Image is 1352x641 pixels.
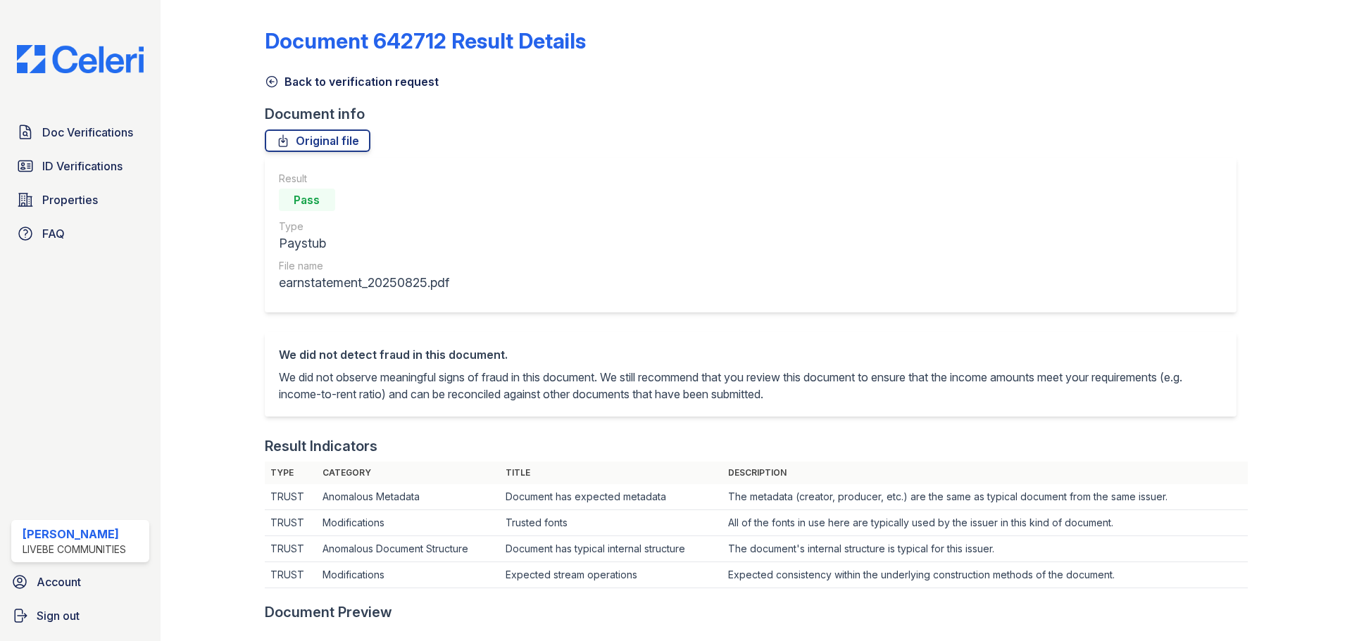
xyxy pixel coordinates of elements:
[500,510,722,536] td: Trusted fonts
[11,152,149,180] a: ID Verifications
[42,225,65,242] span: FAQ
[11,118,149,146] a: Doc Verifications
[500,484,722,510] td: Document has expected metadata
[265,462,318,484] th: Type
[279,189,335,211] div: Pass
[23,526,126,542] div: [PERSON_NAME]
[279,234,449,253] div: Paystub
[265,436,377,456] div: Result Indicators
[265,129,370,152] a: Original file
[37,607,80,624] span: Sign out
[23,542,126,557] div: LiveBe Communities
[500,462,722,484] th: Title
[279,369,1222,402] p: We did not observe meaningful signs of fraud in this document. We still recommend that you review...
[500,562,722,588] td: Expected stream operations
[265,104,1248,124] div: Document info
[279,346,1222,363] div: We did not detect fraud in this document.
[279,273,449,293] div: earnstatement_20250825.pdf
[500,536,722,562] td: Document has typical internal structure
[279,172,449,186] div: Result
[6,602,155,630] a: Sign out
[6,568,155,596] a: Account
[722,462,1248,484] th: Description
[317,536,500,562] td: Anomalous Document Structure
[317,510,500,536] td: Modifications
[42,158,123,174] span: ID Verifications
[265,510,318,536] td: TRUST
[722,484,1248,510] td: The metadata (creator, producer, etc.) are the same as typical document from the same issuer.
[317,484,500,510] td: Anomalous Metadata
[265,562,318,588] td: TRUST
[265,484,318,510] td: TRUST
[265,28,586,53] a: Document 642712 Result Details
[11,220,149,248] a: FAQ
[11,186,149,214] a: Properties
[6,45,155,73] img: CE_Logo_Blue-a8612792a0a2168367f1c8372b55b34899dd931a85d93a1a3d3e32e68fde9ad4.png
[265,73,439,90] a: Back to verification request
[722,510,1248,536] td: All of the fonts in use here are typically used by the issuer in this kind of document.
[265,602,392,622] div: Document Preview
[279,259,449,273] div: File name
[42,124,133,141] span: Doc Verifications
[42,191,98,208] span: Properties
[317,562,500,588] td: Modifications
[722,562,1248,588] td: Expected consistency within the underlying construction methods of the document.
[722,536,1248,562] td: The document's internal structure is typical for this issuer.
[265,536,318,562] td: TRUST
[279,220,449,234] div: Type
[37,573,81,590] span: Account
[317,462,500,484] th: Category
